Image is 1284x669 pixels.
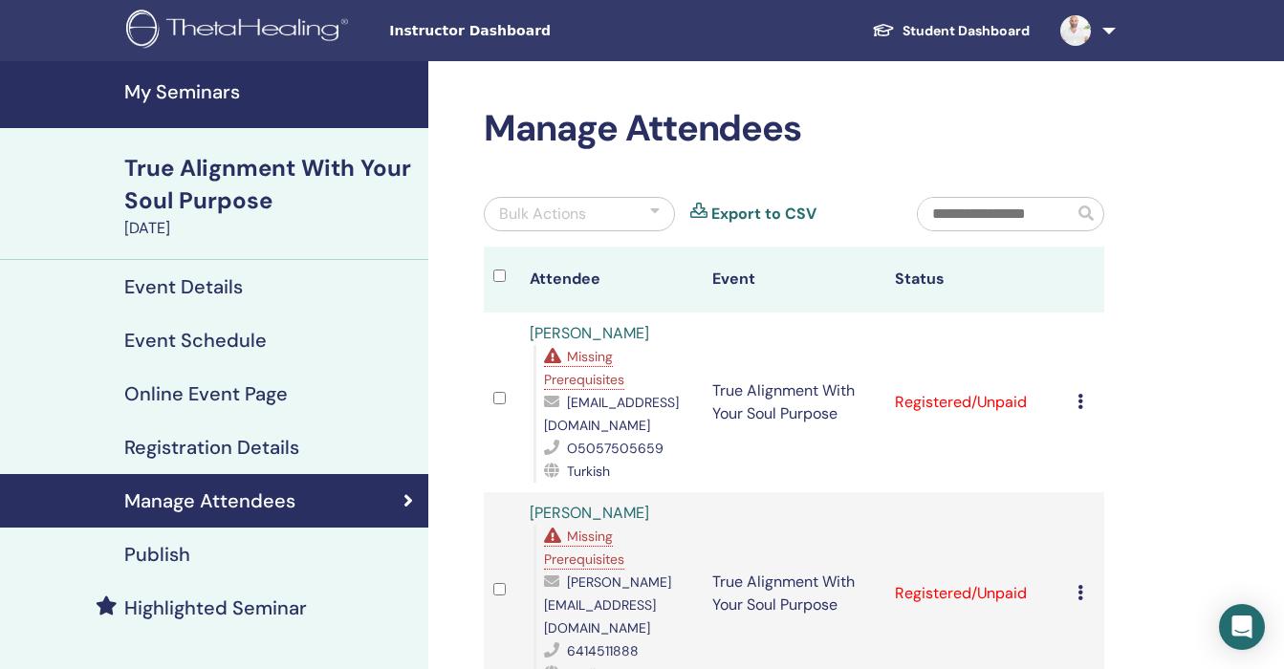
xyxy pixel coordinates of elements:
th: Status [885,247,1068,313]
span: Turkish [567,463,610,480]
a: Export to CSV [711,203,816,226]
a: [PERSON_NAME] [530,323,649,343]
span: Instructor Dashboard [389,21,676,41]
h4: Highlighted Seminar [124,596,307,619]
h4: Manage Attendees [124,489,295,512]
span: Missing Prerequisites [544,528,624,568]
span: Missing Prerequisites [544,348,624,388]
div: [DATE] [124,217,417,240]
img: graduation-cap-white.svg [872,22,895,38]
h4: Registration Details [124,436,299,459]
span: [EMAIL_ADDRESS][DOMAIN_NAME] [544,394,679,434]
a: Student Dashboard [857,13,1045,49]
a: True Alignment With Your Soul Purpose[DATE] [113,152,428,240]
th: Event [703,247,885,313]
span: 6414511888 [567,642,639,659]
div: Bulk Actions [499,203,586,226]
td: True Alignment With Your Soul Purpose [703,313,885,492]
h4: Event Details [124,275,243,298]
img: logo.png [126,10,355,53]
h2: Manage Attendees [484,107,1104,151]
a: [PERSON_NAME] [530,503,649,523]
img: default.jpg [1060,15,1091,46]
div: True Alignment With Your Soul Purpose [124,152,417,217]
span: [PERSON_NAME][EMAIL_ADDRESS][DOMAIN_NAME] [544,573,671,637]
th: Attendee [520,247,703,313]
span: O5057505659 [567,440,664,457]
div: Open Intercom Messenger [1219,604,1265,650]
h4: Event Schedule [124,329,267,352]
h4: My Seminars [124,80,417,103]
h4: Online Event Page [124,382,288,405]
h4: Publish [124,543,190,566]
